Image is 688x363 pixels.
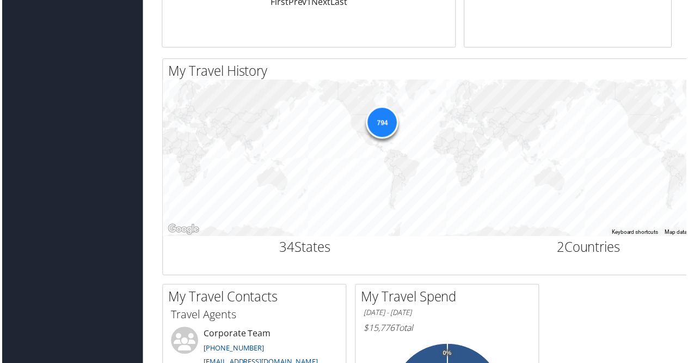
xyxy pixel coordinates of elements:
[164,223,200,238] img: Google
[558,239,566,257] span: 2
[361,289,539,307] h2: My Travel Spend
[167,289,346,307] h2: My Travel Contacts
[366,106,398,139] div: 794
[279,239,294,257] span: 34
[202,345,263,355] a: [PHONE_NUMBER]
[443,352,452,359] tspan: 0%
[364,309,531,319] h6: [DATE] - [DATE]
[164,223,200,238] a: Open this area in Google Maps (opens a new window)
[613,230,660,238] button: Keyboard shortcuts
[170,309,337,324] h3: Travel Agents
[170,239,439,258] h2: States
[364,324,531,336] h6: Total
[364,324,395,336] span: $15,776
